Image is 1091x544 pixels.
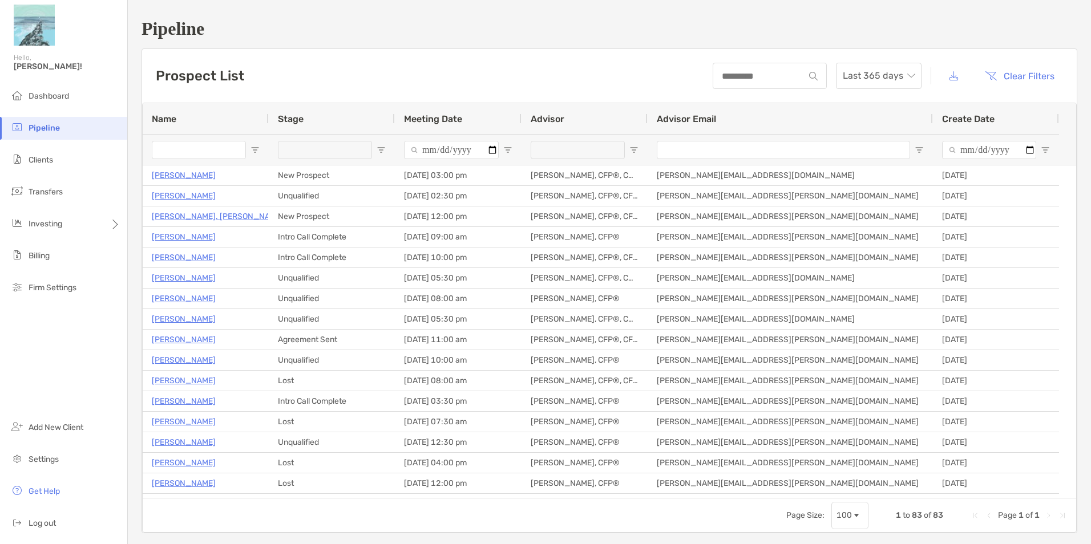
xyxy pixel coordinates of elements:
span: Dashboard [29,91,69,101]
div: [PERSON_NAME][EMAIL_ADDRESS][PERSON_NAME][DOMAIN_NAME] [648,350,933,370]
div: [PERSON_NAME][EMAIL_ADDRESS][PERSON_NAME][DOMAIN_NAME] [648,432,933,452]
a: [PERSON_NAME] [152,456,216,470]
div: [PERSON_NAME], CFP® [522,289,648,308]
p: [PERSON_NAME] [152,250,216,265]
div: [PERSON_NAME], CFP® [522,494,648,514]
div: [DATE] 02:30 pm [395,186,522,206]
div: Unqualified [269,350,395,370]
div: [PERSON_NAME][EMAIL_ADDRESS][PERSON_NAME][DOMAIN_NAME] [648,186,933,206]
div: Lost [269,371,395,391]
span: Clients [29,155,53,165]
span: Transfers [29,187,63,197]
div: [DATE] 08:30 am [395,494,522,514]
button: Open Filter Menu [377,145,386,155]
div: Unqualified [269,186,395,206]
div: [DATE] [933,330,1059,350]
button: Open Filter Menu [915,145,924,155]
img: dashboard icon [10,88,24,102]
div: [PERSON_NAME][EMAIL_ADDRESS][PERSON_NAME][DOMAIN_NAME] [648,247,933,267]
span: 1 [1035,510,1040,520]
span: of [924,510,931,520]
p: [PERSON_NAME] [152,415,216,429]
div: [PERSON_NAME][EMAIL_ADDRESS][PERSON_NAME][DOMAIN_NAME] [648,227,933,247]
a: [PERSON_NAME] [152,435,216,449]
a: [PERSON_NAME] [152,476,216,490]
div: [DATE] 03:30 pm [395,391,522,411]
img: settings icon [10,452,24,465]
span: 83 [933,510,943,520]
input: Meeting Date Filter Input [404,141,499,159]
p: [PERSON_NAME] [152,230,216,244]
div: [PERSON_NAME][EMAIL_ADDRESS][DOMAIN_NAME] [648,309,933,329]
div: Page Size: [786,510,825,520]
div: [DATE] 12:00 pm [395,473,522,493]
span: Advisor Email [657,113,716,124]
a: [PERSON_NAME] [152,271,216,285]
input: Create Date Filter Input [942,141,1036,159]
span: [PERSON_NAME]! [14,62,120,71]
div: 100 [837,510,852,520]
div: [DATE] [933,453,1059,473]
div: [PERSON_NAME][EMAIL_ADDRESS][PERSON_NAME][DOMAIN_NAME] [648,391,933,411]
div: [DATE] 12:00 pm [395,206,522,226]
div: Intro Call Complete [269,227,395,247]
span: Pipeline [29,123,60,133]
div: [PERSON_NAME], CFP® [522,350,648,370]
span: of [1025,510,1033,520]
button: Clear Filters [976,63,1063,88]
a: [PERSON_NAME] [152,374,216,388]
a: [PERSON_NAME]. [PERSON_NAME] [152,209,284,224]
img: pipeline icon [10,120,24,134]
div: [DATE] [933,391,1059,411]
span: Billing [29,251,50,261]
span: Create Date [942,113,995,124]
a: [PERSON_NAME] [152,291,216,306]
div: Intro Call Complete [269,247,395,267]
span: Name [152,113,176,124]
div: [PERSON_NAME], CFP®, CHFC®, CDFA [522,165,648,185]
span: Add New Client [29,423,83,432]
div: Unqualified [269,309,395,329]
div: New Prospect [269,206,395,226]
button: Open Filter Menu [250,145,260,155]
img: transfers icon [10,184,24,198]
h1: Pipeline [142,18,1077,39]
span: Get Help [29,486,60,496]
span: Log out [29,518,56,528]
div: [PERSON_NAME][EMAIL_ADDRESS][PERSON_NAME][DOMAIN_NAME] [648,412,933,432]
button: Open Filter Menu [1041,145,1050,155]
div: [DATE] 09:00 am [395,227,522,247]
a: [PERSON_NAME] [152,353,216,367]
div: [DATE] [933,268,1059,288]
span: 83 [912,510,922,520]
img: billing icon [10,248,24,262]
img: input icon [809,72,818,80]
div: [PERSON_NAME], CFP®, CFSLA [522,330,648,350]
a: [PERSON_NAME] [152,312,216,326]
span: Investing [29,219,62,229]
div: [PERSON_NAME], CFP®, CFSLA [522,206,648,226]
h3: Prospect List [156,68,244,84]
a: [PERSON_NAME] [152,394,216,408]
div: [PERSON_NAME][EMAIL_ADDRESS][PERSON_NAME][DOMAIN_NAME] [648,473,933,493]
div: [DATE] [933,206,1059,226]
div: Unqualified [269,268,395,288]
div: [DATE] [933,432,1059,452]
span: to [903,510,910,520]
img: get-help icon [10,484,24,497]
a: [PERSON_NAME] [152,332,216,347]
div: Agreement Sent [269,330,395,350]
div: Previous Page [984,511,993,520]
a: [PERSON_NAME] [152,168,216,182]
div: [DATE] [933,186,1059,206]
div: Lost [269,412,395,432]
div: Page Size [831,502,868,529]
button: Open Filter Menu [629,145,639,155]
